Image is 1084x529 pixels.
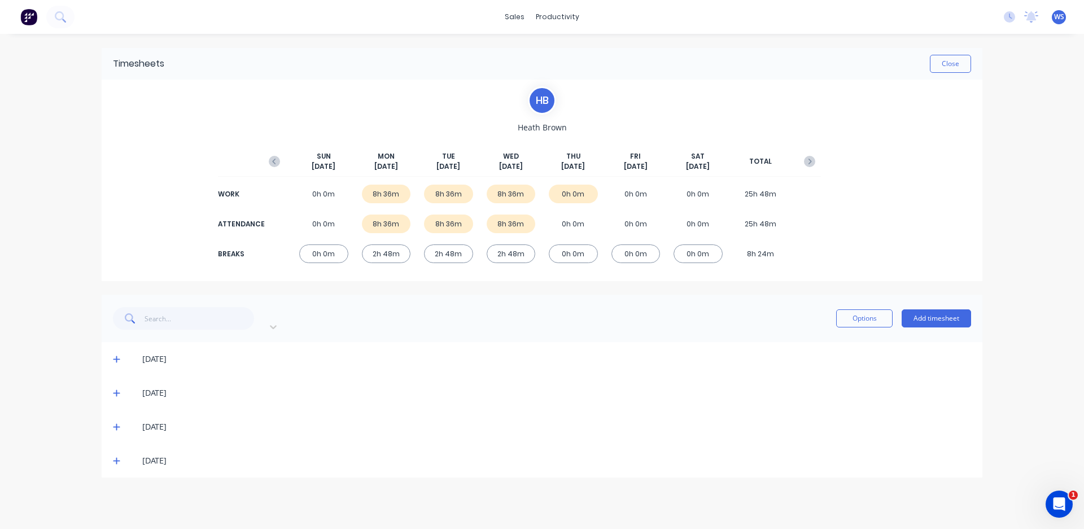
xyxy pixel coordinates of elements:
[503,151,519,161] span: WED
[218,249,263,259] div: BREAKS
[736,244,785,263] div: 8h 24m
[374,161,398,172] span: [DATE]
[549,185,598,203] div: 0h 0m
[299,215,348,233] div: 0h 0m
[487,244,536,263] div: 2h 48m
[142,353,971,365] div: [DATE]
[566,151,580,161] span: THU
[736,185,785,203] div: 25h 48m
[145,307,255,330] input: Search...
[1046,491,1073,518] iframe: Intercom live chat
[142,454,971,467] div: [DATE]
[362,185,411,203] div: 8h 36m
[736,215,785,233] div: 25h 48m
[266,316,373,327] div: Filter by type
[611,215,661,233] div: 0h 0m
[218,189,263,199] div: WORK
[424,215,473,233] div: 8h 36m
[299,244,348,263] div: 0h 0m
[499,161,523,172] span: [DATE]
[836,309,893,327] button: Options
[362,215,411,233] div: 8h 36m
[317,151,331,161] span: SUN
[499,8,530,25] div: sales
[424,185,473,203] div: 8h 36m
[674,244,723,263] div: 0h 0m
[442,151,455,161] span: TUE
[624,161,648,172] span: [DATE]
[487,215,536,233] div: 8h 36m
[561,161,585,172] span: [DATE]
[142,421,971,433] div: [DATE]
[686,161,710,172] span: [DATE]
[378,151,395,161] span: MON
[611,185,661,203] div: 0h 0m
[362,244,411,263] div: 2h 48m
[518,121,567,133] span: Heath Brown
[902,309,971,327] button: Add timesheet
[1069,491,1078,500] span: 1
[549,215,598,233] div: 0h 0m
[930,55,971,73] button: Close
[487,185,536,203] div: 8h 36m
[749,156,772,167] span: TOTAL
[142,387,971,399] div: [DATE]
[218,219,263,229] div: ATTENDANCE
[674,215,723,233] div: 0h 0m
[691,151,705,161] span: SAT
[299,185,348,203] div: 0h 0m
[436,161,460,172] span: [DATE]
[1054,12,1064,22] span: WS
[424,244,473,263] div: 2h 48m
[312,161,335,172] span: [DATE]
[611,244,661,263] div: 0h 0m
[530,8,585,25] div: productivity
[20,8,37,25] img: Factory
[630,151,641,161] span: FRI
[549,244,598,263] div: 0h 0m
[528,86,556,115] div: H B
[674,185,723,203] div: 0h 0m
[113,57,164,71] div: Timesheets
